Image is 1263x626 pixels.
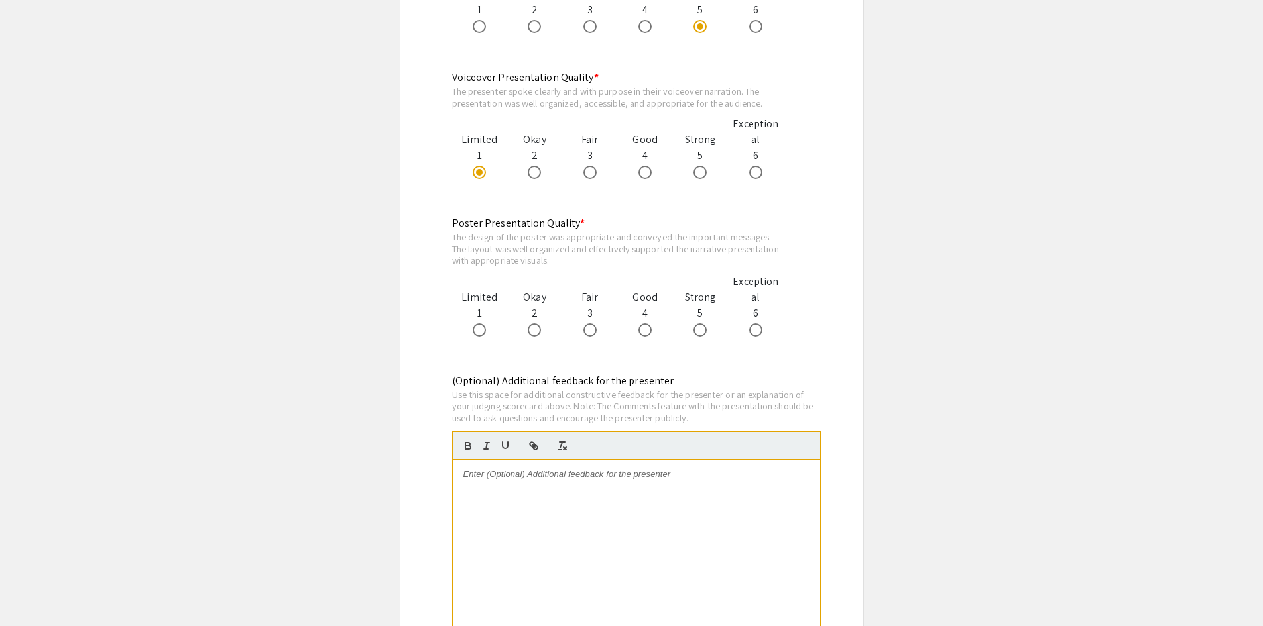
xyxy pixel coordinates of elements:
[728,274,783,305] div: Exceptional
[452,389,821,424] div: Use this space for additional constructive feedback for the presenter or an explanation of your j...
[452,216,585,230] mat-label: Poster Presentation Quality
[673,289,728,337] div: 5
[507,289,562,337] div: 2
[452,374,674,388] mat-label: (Optional) Additional feedback for the presenter
[452,289,507,337] div: 1
[452,231,784,266] div: The design of the poster was appropriate and conveyed the important messages. The layout was well...
[728,116,783,148] div: Exceptional
[562,289,617,305] div: Fair
[617,132,672,148] div: Good
[10,566,56,616] iframe: Chat
[452,85,784,109] div: The presenter spoke clearly and with purpose in their voiceover narration. The presentation was w...
[562,289,617,337] div: 3
[562,132,617,180] div: 3
[452,289,507,305] div: Limited
[617,132,672,180] div: 4
[673,289,728,305] div: Strong
[507,132,562,180] div: 2
[728,274,783,337] div: 6
[507,289,562,305] div: Okay
[673,132,728,148] div: Strong
[452,132,507,180] div: 1
[728,116,783,180] div: 6
[452,132,507,148] div: Limited
[507,132,562,148] div: Okay
[673,132,728,180] div: 5
[617,289,672,337] div: 4
[452,70,599,84] mat-label: Voiceover Presentation Quality
[562,132,617,148] div: Fair
[617,289,672,305] div: Good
